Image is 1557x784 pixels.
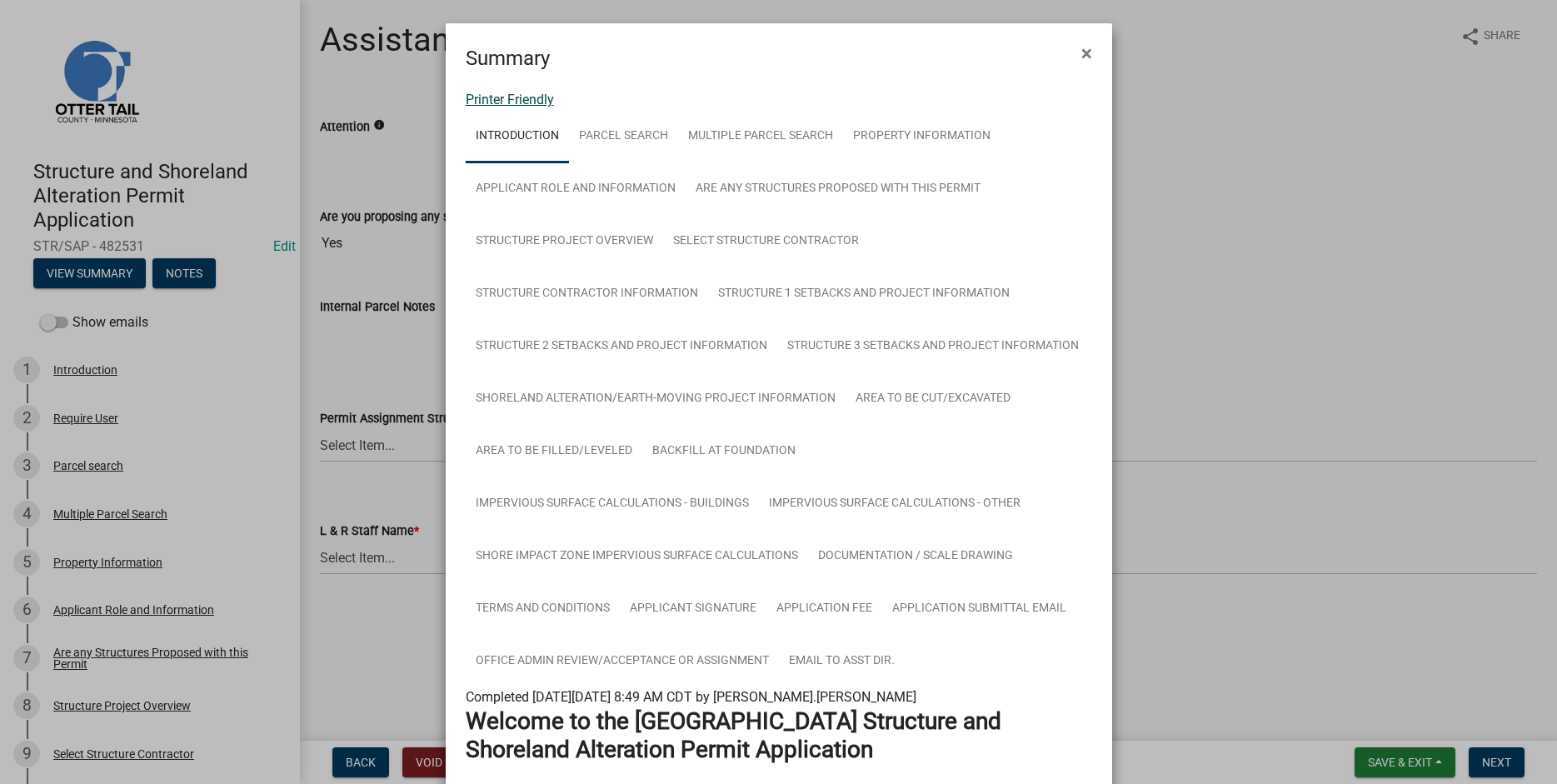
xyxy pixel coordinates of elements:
[663,215,869,268] a: Select Structure Contractor
[1068,30,1105,77] button: Close
[1081,42,1092,65] span: ×
[466,707,1001,763] strong: Welcome to the [GEOGRAPHIC_DATA] Structure and Shoreland Alteration Permit Application
[466,215,663,268] a: Structure Project Overview
[466,635,779,688] a: Office Admin Review/Acceptance or Assignment
[466,372,846,426] a: Shoreland Alteration/Earth-Moving Project Information
[779,635,905,688] a: Email to Asst Dir.
[466,477,759,531] a: Impervious Surface Calculations - Buildings
[620,582,766,636] a: Applicant Signature
[759,477,1031,531] a: Impervious Surface Calculations - Other
[777,320,1089,373] a: Structure 3 Setbacks and project information
[882,582,1076,636] a: Application Submittal Email
[466,92,554,107] a: Printer Friendly
[686,162,991,216] a: Are any Structures Proposed with this Permit
[466,320,777,373] a: Structure 2 Setbacks and project information
[678,110,843,163] a: Multiple Parcel Search
[808,530,1023,583] a: Documentation / Scale Drawing
[569,110,678,163] a: Parcel search
[466,162,686,216] a: Applicant Role and Information
[466,582,620,636] a: Terms and Conditions
[766,582,882,636] a: Application Fee
[466,689,916,705] span: Completed [DATE][DATE] 8:49 AM CDT by [PERSON_NAME].[PERSON_NAME]
[708,267,1020,321] a: Structure 1 Setbacks and project information
[466,425,642,478] a: Area to be Filled/Leveled
[846,372,1021,426] a: Area to be Cut/Excavated
[843,110,1001,163] a: Property Information
[466,530,808,583] a: Shore Impact Zone Impervious Surface Calculations
[466,267,708,321] a: Structure Contractor Information
[466,43,550,73] h4: Summary
[466,110,569,163] a: Introduction
[642,425,806,478] a: Backfill at foundation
